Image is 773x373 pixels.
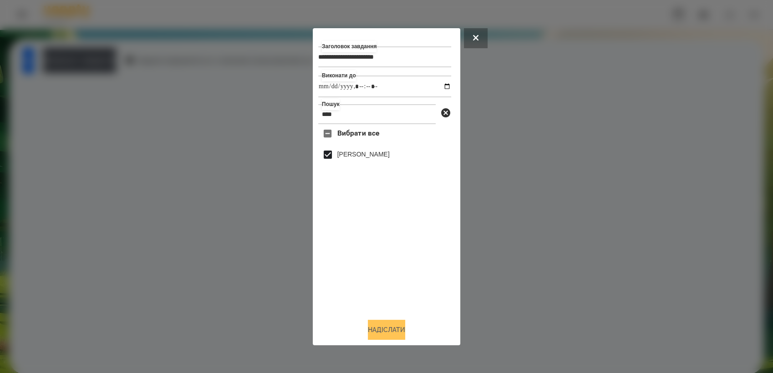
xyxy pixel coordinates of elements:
label: [PERSON_NAME] [337,150,390,159]
label: Заголовок завдання [322,41,376,52]
span: Вибрати все [337,128,380,139]
button: Надіслати [368,320,405,340]
label: Пошук [322,99,340,110]
label: Виконати до [322,70,356,81]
